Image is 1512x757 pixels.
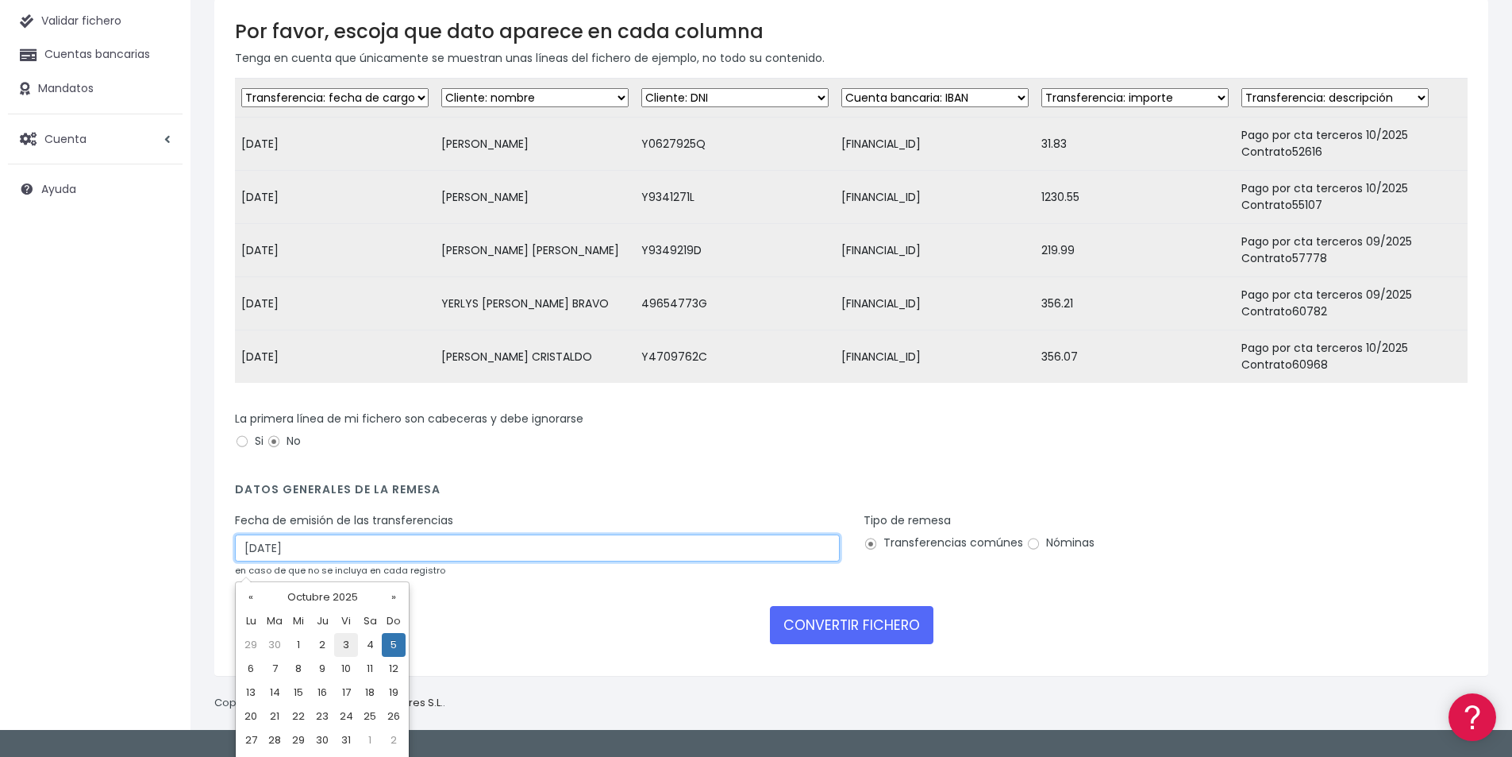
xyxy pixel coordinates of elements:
td: 12 [382,657,406,681]
label: Tipo de remesa [864,512,951,529]
td: 21 [263,705,287,728]
td: [PERSON_NAME] [435,118,635,171]
td: 8 [287,657,310,681]
td: 2 [310,633,334,657]
td: 20 [239,705,263,728]
th: Ma [263,609,287,633]
p: Tenga en cuenta que únicamente se muestran unas líneas del fichero de ejemplo, no todo su contenido. [235,49,1468,67]
th: Sa [358,609,382,633]
td: Y0627925Q [635,118,835,171]
td: 31.83 [1035,118,1235,171]
td: [DATE] [235,330,435,384]
td: Pago por cta terceros 09/2025 Contrato60782 [1235,277,1468,330]
td: Pago por cta terceros 10/2025 Contrato60968 [1235,330,1468,384]
td: 28 [263,728,287,752]
td: 30 [310,728,334,752]
td: 2 [382,728,406,752]
td: 15 [287,681,310,705]
td: 30 [263,633,287,657]
td: 4 [358,633,382,657]
td: 356.07 [1035,330,1235,384]
th: Vi [334,609,358,633]
td: [DATE] [235,118,435,171]
td: 17 [334,681,358,705]
td: 6 [239,657,263,681]
td: [PERSON_NAME] [PERSON_NAME] [435,224,635,277]
label: Nóminas [1026,535,1095,551]
h4: Datos generales de la remesa [235,483,1468,504]
p: Copyright © 2025 . [214,695,445,712]
td: 31 [334,728,358,752]
td: 22 [287,705,310,728]
td: [FINANCIAL_ID] [835,330,1035,384]
td: [FINANCIAL_ID] [835,171,1035,224]
td: [PERSON_NAME] [435,171,635,224]
td: 26 [382,705,406,728]
td: 29 [239,633,263,657]
td: 24 [334,705,358,728]
td: 356.21 [1035,277,1235,330]
td: 11 [358,657,382,681]
td: 5 [382,633,406,657]
h3: Por favor, escoja que dato aparece en cada columna [235,20,1468,43]
td: 1 [287,633,310,657]
td: 16 [310,681,334,705]
td: 9 [310,657,334,681]
th: Ju [310,609,334,633]
th: Mi [287,609,310,633]
td: 219.99 [1035,224,1235,277]
label: Si [235,433,264,450]
td: [PERSON_NAME] CRISTALDO [435,330,635,384]
td: [FINANCIAL_ID] [835,118,1035,171]
td: 14 [263,681,287,705]
a: Ayuda [8,172,183,206]
td: Y9341271L [635,171,835,224]
small: en caso de que no se incluya en cada registro [235,564,445,577]
td: [DATE] [235,277,435,330]
td: 19 [382,681,406,705]
td: Pago por cta terceros 09/2025 Contrato57778 [1235,224,1468,277]
label: Transferencias comúnes [864,535,1023,551]
a: Mandatos [8,72,183,106]
td: YERLYS [PERSON_NAME] BRAVO [435,277,635,330]
td: [DATE] [235,171,435,224]
span: Ayuda [41,181,76,197]
td: 13 [239,681,263,705]
td: [DATE] [235,224,435,277]
td: [FINANCIAL_ID] [835,277,1035,330]
td: Y9349219D [635,224,835,277]
label: La primera línea de mi fichero son cabeceras y debe ignorarse [235,411,583,427]
span: Cuenta [44,130,87,146]
td: 49654773G [635,277,835,330]
td: Pago por cta terceros 10/2025 Contrato55107 [1235,171,1468,224]
th: Octubre 2025 [263,585,382,609]
td: 10 [334,657,358,681]
label: No [267,433,301,450]
td: 23 [310,705,334,728]
td: Pago por cta terceros 10/2025 Contrato52616 [1235,118,1468,171]
td: 3 [334,633,358,657]
button: CONVERTIR FICHERO [770,606,933,644]
a: Cuentas bancarias [8,38,183,71]
td: 1230.55 [1035,171,1235,224]
td: 29 [287,728,310,752]
th: Do [382,609,406,633]
a: Cuenta [8,122,183,156]
td: 7 [263,657,287,681]
td: Y4709762C [635,330,835,384]
a: Validar fichero [8,5,183,38]
td: 18 [358,681,382,705]
th: Lu [239,609,263,633]
th: » [382,585,406,609]
td: [FINANCIAL_ID] [835,224,1035,277]
label: Fecha de emisión de las transferencias [235,512,453,529]
td: 1 [358,728,382,752]
th: « [239,585,263,609]
td: 25 [358,705,382,728]
td: 27 [239,728,263,752]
